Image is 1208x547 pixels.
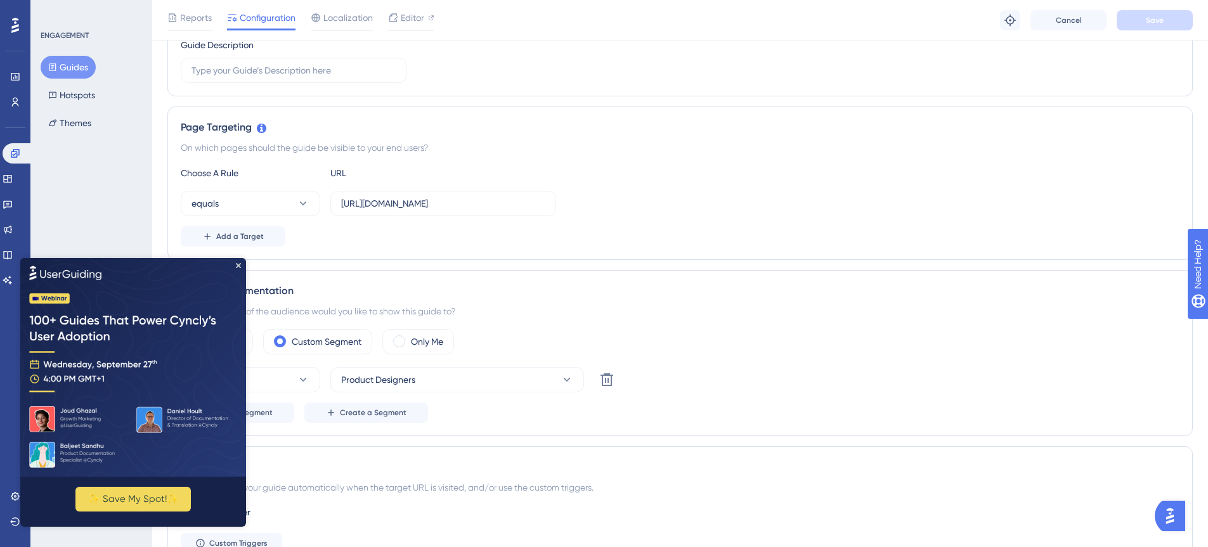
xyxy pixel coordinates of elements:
button: Product Designers [330,367,584,392]
button: equals [181,191,320,216]
span: Reports [180,10,212,25]
span: Save [1146,15,1164,25]
div: Choose A Rule [181,165,320,181]
span: Localization [323,10,373,25]
span: Editor [401,10,424,25]
div: You can trigger your guide automatically when the target URL is visited, and/or use the custom tr... [181,480,1179,495]
div: Close Preview [216,5,221,10]
div: Guide Description [181,37,254,53]
button: ✨ Save My Spot!✨ [55,229,171,254]
iframe: UserGuiding AI Assistant Launcher [1155,497,1193,535]
span: Add a Target [216,231,264,241]
button: Cancel [1030,10,1107,30]
label: Only Me [411,334,443,349]
div: ENGAGEMENT [41,30,89,41]
span: Create a Segment [340,408,406,418]
span: Need Help? [30,3,79,18]
div: On which pages should the guide be visible to your end users? [181,140,1179,155]
span: equals [192,196,219,211]
button: matches [181,367,320,392]
button: Hotspots [41,84,103,106]
button: Add a Target [181,226,285,247]
button: Create a Segment [304,402,428,423]
div: Trigger [181,460,1179,475]
input: yourwebsite.com/path [341,196,545,210]
div: Which segment of the audience would you like to show this guide to? [181,304,1179,319]
button: Guides [41,56,96,79]
span: Cancel [1056,15,1082,25]
div: Page Targeting [181,120,1179,135]
button: Save [1117,10,1193,30]
label: Custom Segment [292,334,361,349]
input: Type your Guide’s Description here [192,63,396,77]
div: URL [330,165,470,181]
span: Configuration [240,10,296,25]
span: Product Designers [341,372,415,387]
div: Audience Segmentation [181,283,1179,299]
button: Themes [41,112,99,134]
